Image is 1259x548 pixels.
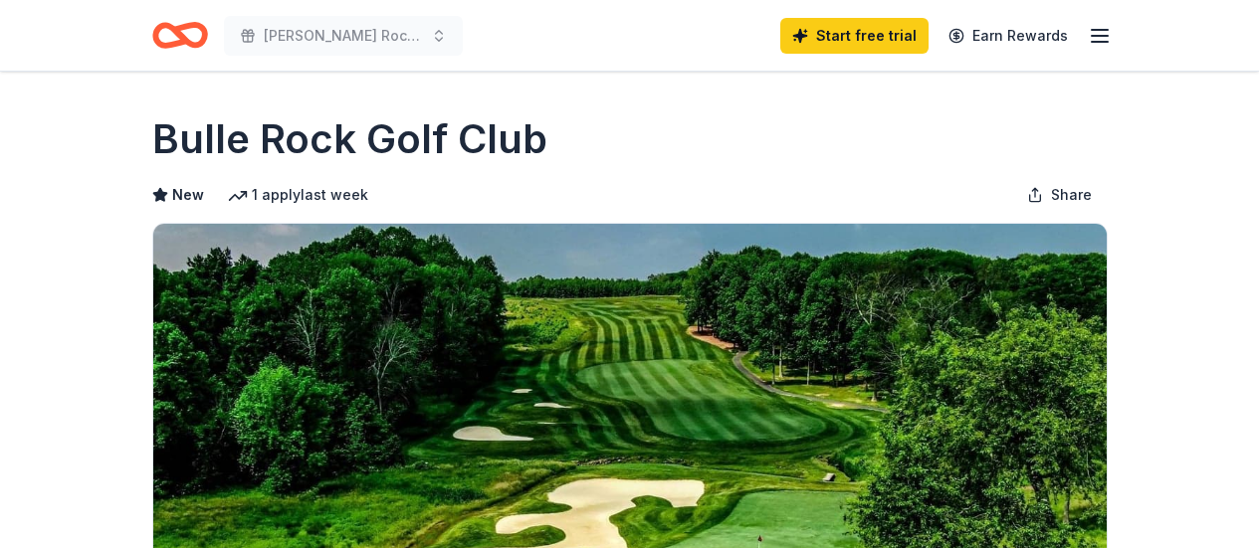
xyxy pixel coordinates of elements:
button: [PERSON_NAME] Rocks Bingo [224,16,463,56]
a: Home [152,12,208,59]
span: [PERSON_NAME] Rocks Bingo [264,24,423,48]
a: Earn Rewards [937,18,1080,54]
button: Share [1011,175,1108,215]
span: New [172,183,204,207]
div: 1 apply last week [228,183,368,207]
h1: Bulle Rock Golf Club [152,111,547,167]
span: Share [1051,183,1092,207]
a: Start free trial [780,18,929,54]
